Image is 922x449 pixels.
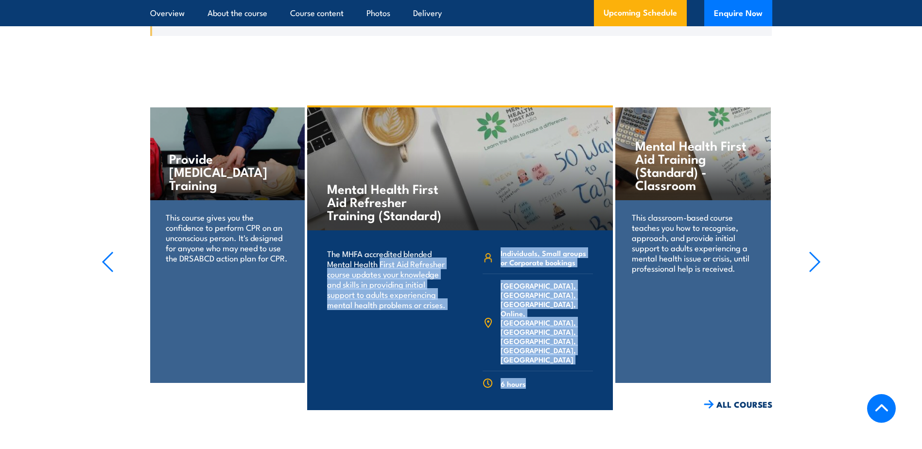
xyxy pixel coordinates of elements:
h4: Mental Health First Aid Refresher Training (Standard) [327,182,441,221]
span: [GEOGRAPHIC_DATA], [GEOGRAPHIC_DATA], [GEOGRAPHIC_DATA], Online, [GEOGRAPHIC_DATA], [GEOGRAPHIC_D... [501,281,593,364]
p: This course gives you the confidence to perform CPR on an unconscious person. It's designed for a... [166,212,288,263]
h4: Mental Health First Aid Training (Standard) - Classroom [635,138,750,191]
span: Individuals, Small groups or Corporate bookings [501,248,593,267]
p: The MHFA accredited blended Mental Health First Aid Refresher course updates your knowledge and s... [327,248,447,310]
span: 6 hours [501,379,526,388]
h4: Provide [MEDICAL_DATA] Training [169,152,284,191]
p: This classroom-based course teaches you how to recognise, approach, and provide initial support t... [632,212,754,273]
a: ALL COURSES [704,399,772,410]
